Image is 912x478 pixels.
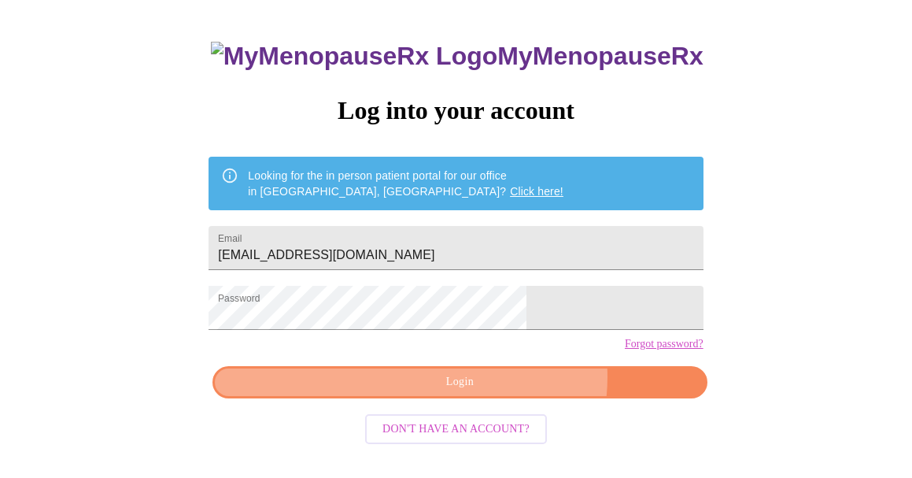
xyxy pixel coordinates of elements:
div: Looking for the in person patient portal for our office in [GEOGRAPHIC_DATA], [GEOGRAPHIC_DATA]? [248,161,563,206]
h3: MyMenopauseRx [211,42,703,71]
button: Don't have an account? [365,414,547,445]
img: MyMenopauseRx Logo [211,42,497,71]
h3: Log into your account [209,96,703,125]
a: Click here! [510,185,563,198]
a: Don't have an account? [361,421,551,435]
span: Login [231,372,689,392]
button: Login [212,366,707,398]
a: Forgot password? [625,338,703,350]
span: Don't have an account? [382,420,530,439]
